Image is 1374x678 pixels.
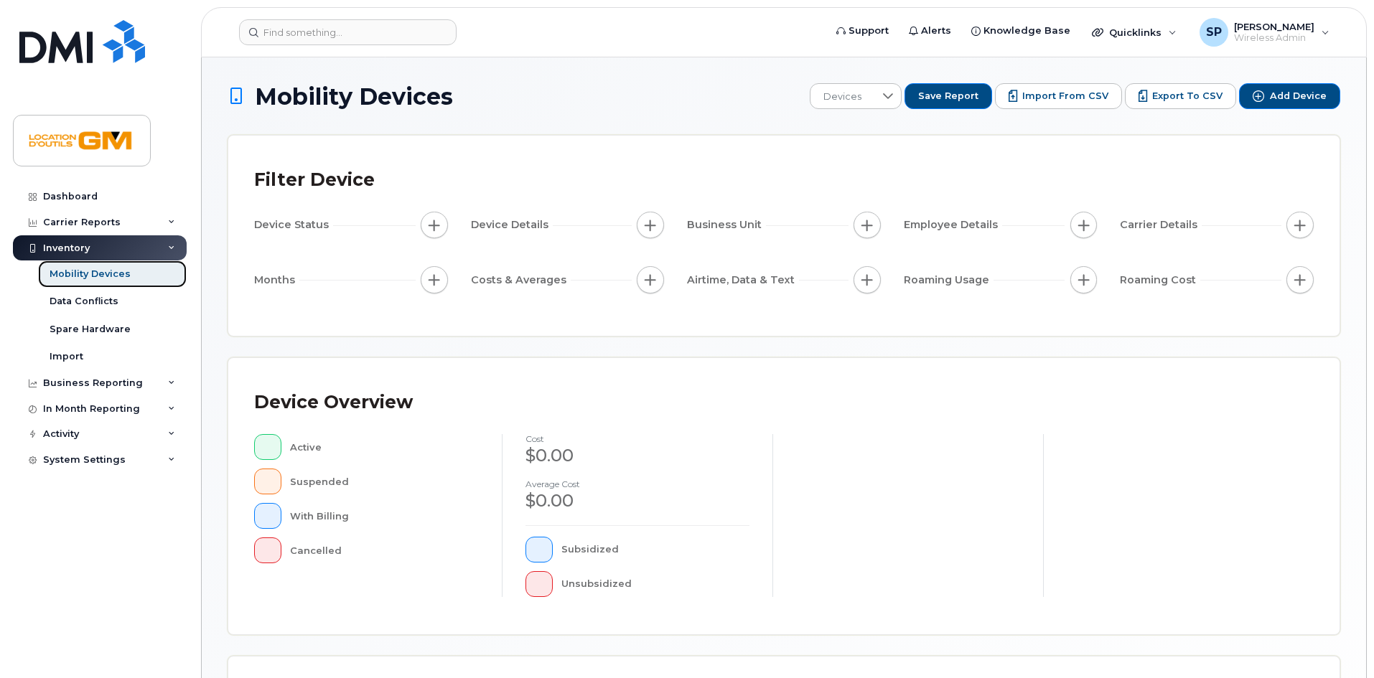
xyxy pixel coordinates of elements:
span: Costs & Averages [471,273,571,288]
span: Device Status [254,217,333,232]
button: Import from CSV [995,83,1122,109]
div: Subsidized [561,537,750,562]
button: Export to CSV [1125,83,1236,109]
div: Device Overview [254,384,413,421]
div: Unsubsidized [561,571,750,597]
h4: cost [525,434,749,443]
div: $0.00 [525,489,749,513]
span: Import from CSV [1022,90,1108,103]
span: Carrier Details [1120,217,1202,232]
span: Device Details [471,217,553,232]
div: Active [290,434,480,460]
span: Months [254,273,299,288]
span: Devices [810,84,874,110]
span: Export to CSV [1152,90,1223,103]
button: Add Device [1239,83,1340,109]
span: Mobility Devices [255,84,453,109]
span: Roaming Usage [904,273,994,288]
div: Cancelled [290,537,480,563]
div: Filter Device [254,161,375,199]
span: Roaming Cost [1120,273,1200,288]
span: Business Unit [687,217,766,232]
div: With Billing [290,503,480,529]
span: Airtime, Data & Text [687,273,799,288]
button: Save Report [905,83,992,109]
div: $0.00 [525,443,749,468]
div: Suspended [290,469,480,494]
h4: Average cost [525,479,749,489]
span: Add Device [1270,90,1327,103]
span: Save Report [918,90,978,103]
span: Employee Details [904,217,1002,232]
